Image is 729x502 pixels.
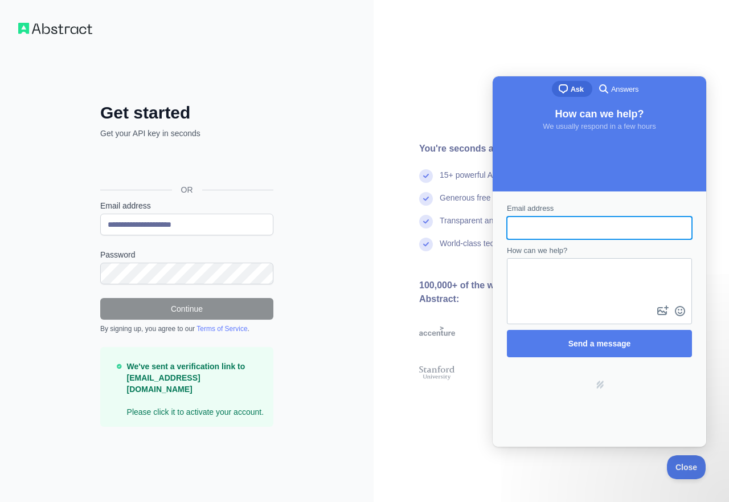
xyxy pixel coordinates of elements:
div: 15+ powerful API's [440,169,506,192]
iframe: "Google-বোতামের মাধ্যমে সাইন ইন করুন" [95,152,277,177]
strong: We've sent a verification link to [EMAIL_ADDRESS][DOMAIN_NAME] [127,362,245,394]
p: Please click it to activate your account. [127,361,264,418]
img: check mark [419,215,433,228]
div: You're seconds away from your free API key, along with: [419,142,711,156]
span: OR [172,184,202,195]
p: Get your API key in seconds [100,128,273,139]
iframe: Help Scout Beacon - Close [667,455,706,479]
div: Generous free plans [440,192,512,215]
div: Transparent and fair pricing [440,215,537,238]
img: accenture [419,317,455,345]
label: Password [100,249,273,260]
label: Email address [100,200,273,211]
a: Terms of Service [196,325,247,333]
img: Workflow [18,23,92,34]
img: stanford university [419,364,455,382]
img: check mark [419,192,433,206]
img: check mark [419,169,433,183]
div: World-class technical support [440,238,544,260]
iframe: Help Scout Beacon - Live Chat, Contact Form, and Knowledge Base [493,76,706,447]
h2: Get started [100,103,273,123]
div: By signing up, you agree to our . [100,324,273,333]
button: Continue [100,298,273,320]
div: 100,000+ of the world's top engineers and organizations run on Abstract: [419,279,711,306]
img: check mark [419,238,433,251]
